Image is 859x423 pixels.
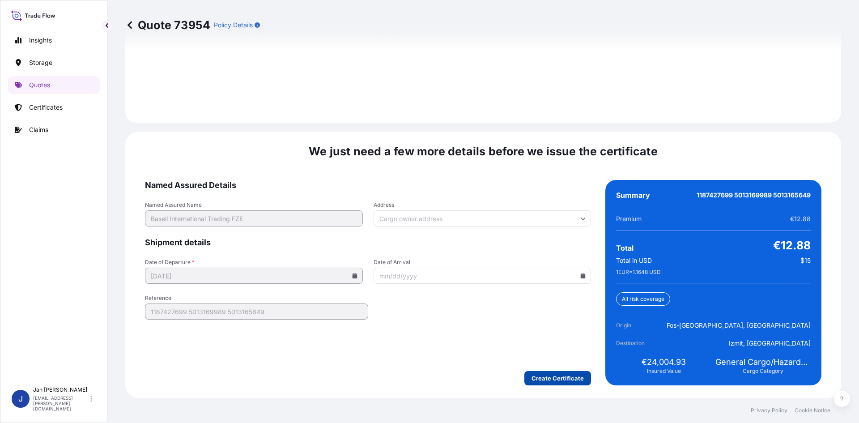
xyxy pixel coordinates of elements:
[616,321,666,330] span: Origin
[33,395,89,411] p: [EMAIL_ADDRESS][PERSON_NAME][DOMAIN_NAME]
[18,394,23,403] span: J
[524,371,591,385] button: Create Certificate
[29,58,52,67] p: Storage
[751,407,787,414] a: Privacy Policy
[29,81,50,90] p: Quotes
[667,321,811,330] span: Fos-[GEOGRAPHIC_DATA], [GEOGRAPHIC_DATA]
[616,339,666,348] span: Destination
[145,201,363,209] span: Named Assured Name
[532,374,584,383] p: Create Certificate
[145,259,363,266] span: Date of Departure
[616,244,634,252] span: Total
[145,295,368,302] span: Reference
[743,367,783,375] span: Cargo Category
[642,357,686,367] span: €24,004.93
[214,21,253,30] p: Policy Details
[800,256,811,265] span: $15
[374,201,591,209] span: Address
[309,144,658,158] span: We just need a few more details before we issue the certificate
[29,103,63,112] p: Certificates
[374,268,591,284] input: mm/dd/yyyy
[29,125,48,134] p: Claims
[145,268,363,284] input: mm/dd/yyyy
[616,214,642,223] span: Premium
[616,191,650,200] span: Summary
[374,210,591,226] input: Cargo owner address
[8,98,100,116] a: Certificates
[125,18,210,32] p: Quote 73954
[145,303,368,320] input: Your internal reference
[8,76,100,94] a: Quotes
[715,357,811,367] span: General Cargo/Hazardous Material
[8,54,100,72] a: Storage
[697,191,811,200] span: 1187427699 5013169989 5013165649
[8,31,100,49] a: Insights
[647,367,681,375] span: Insured Value
[374,259,591,266] span: Date of Arrival
[8,121,100,139] a: Claims
[729,339,811,348] span: Izmit, [GEOGRAPHIC_DATA]
[145,237,591,248] span: Shipment details
[616,269,661,276] span: 1 EUR = 1.1648 USD
[33,386,89,393] p: Jan [PERSON_NAME]
[145,180,591,191] span: Named Assured Details
[773,238,811,252] span: €12.88
[790,214,811,223] span: €12.88
[795,407,830,414] a: Cookie Notice
[616,292,670,306] div: All risk coverage
[616,256,652,265] span: Total in USD
[29,36,52,45] p: Insights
